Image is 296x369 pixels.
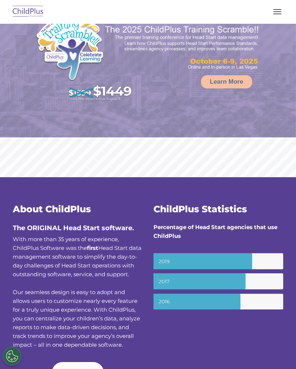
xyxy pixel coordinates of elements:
[201,75,252,88] a: Learn More
[153,224,277,239] strong: Percentage of Head Start agencies that use ChildPlus
[13,203,91,214] span: About ChildPlus
[153,294,283,310] small: 2016
[13,224,134,232] span: The ORIGINAL Head Start software.
[11,3,45,20] img: ChildPlus by Procare Solutions
[3,347,21,365] button: Cookies Settings
[153,273,283,289] small: 2017
[153,203,247,214] span: ChildPlus Statistics
[153,253,283,269] small: 2019
[13,236,141,278] span: With more than 35 years of experience, ChildPlus Software was the Head Start data management soft...
[87,244,98,251] b: first
[13,289,140,348] span: Our seamless design is easy to adopt and allows users to customize nearly every feature for a tru...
